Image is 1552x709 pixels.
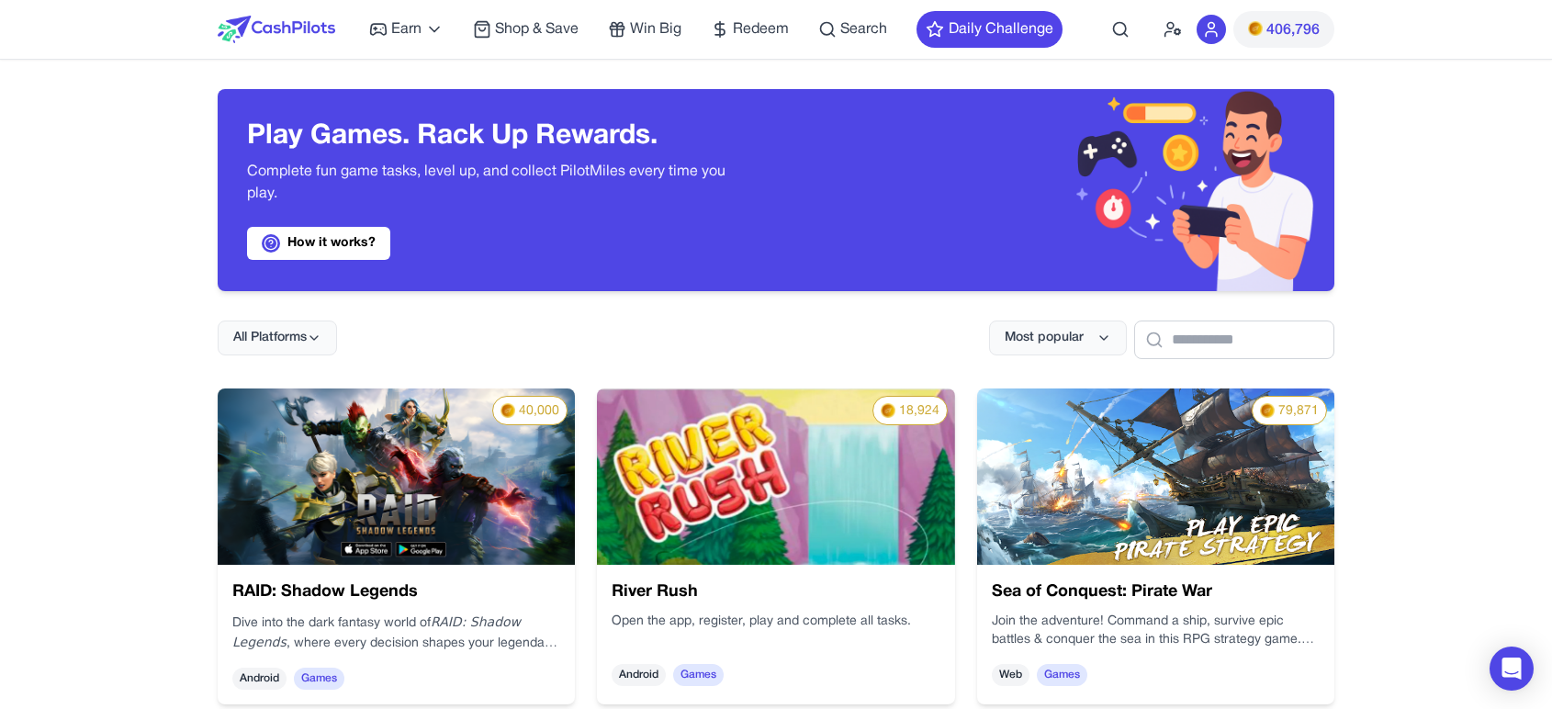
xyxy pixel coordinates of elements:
h3: Play Games. Rack Up Rewards. [247,120,747,153]
span: Win Big [630,18,681,40]
p: Dive into the dark fantasy world of , where every decision shapes your legendary journey. [232,613,560,653]
img: PMs [1248,21,1263,36]
h3: RAID: Shadow Legends [232,580,560,605]
span: 79,871 [1278,402,1319,421]
img: CashPilots Logo [218,16,335,43]
span: Games [294,668,344,690]
img: PMs [881,403,895,418]
img: cd3c5e61-d88c-4c75-8e93-19b3db76cddd.webp [597,388,954,565]
span: Games [673,664,724,686]
a: Win Big [608,18,681,40]
button: Most popular [989,321,1127,355]
a: Redeem [711,18,789,40]
button: All Platforms [218,321,337,355]
a: Earn [369,18,444,40]
button: PMs406,796 [1233,11,1334,48]
span: Most popular [1005,329,1084,347]
span: 406,796 [1266,19,1320,41]
span: Android [232,668,287,690]
span: Shop & Save [495,18,579,40]
span: Games [1037,664,1087,686]
span: 18,924 [899,402,939,421]
span: Web [992,664,1029,686]
span: Earn [391,18,422,40]
span: Android [612,664,666,686]
span: All Platforms [233,329,307,347]
div: Open Intercom Messenger [1490,647,1534,691]
a: Search [818,18,887,40]
p: Complete fun game tasks, level up, and collect PilotMiles every time you play. [247,161,747,205]
div: Open the app, register, play and complete all tasks. [612,613,939,649]
img: PMs [1260,403,1275,418]
a: Shop & Save [473,18,579,40]
h3: River Rush [612,580,939,605]
span: 40,000 [519,402,559,421]
button: Daily Challenge [917,11,1063,48]
p: Join the adventure! Command a ship, survive epic battles & conquer the sea in this RPG strategy g... [992,613,1320,649]
img: Header decoration [776,89,1334,291]
h3: Sea of Conquest: Pirate War [992,580,1320,605]
span: Search [840,18,887,40]
a: How it works? [247,227,390,260]
span: Redeem [733,18,789,40]
img: PMs [500,403,515,418]
img: nRLw6yM7nDBu.webp [218,388,575,565]
img: 75fe42d1-c1a6-4a8c-8630-7b3dc285bdf3.jpg [977,388,1334,565]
